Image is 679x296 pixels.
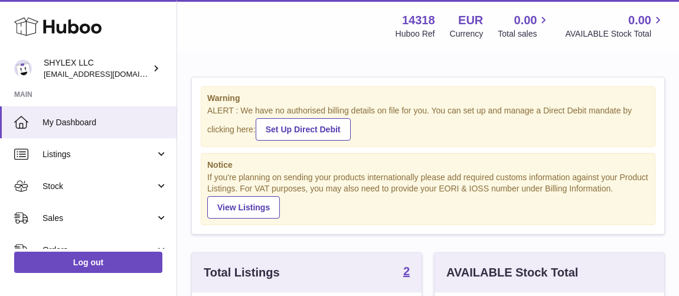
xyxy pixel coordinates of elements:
a: Set Up Direct Debit [256,118,351,141]
a: View Listings [207,196,280,219]
strong: 14318 [402,12,435,28]
span: Orders [43,245,155,256]
span: Sales [43,213,155,224]
div: Huboo Ref [396,28,435,40]
a: 2 [403,265,410,279]
div: Currency [450,28,484,40]
a: Log out [14,252,162,273]
h3: AVAILABLE Stock Total [446,265,578,281]
span: AVAILABLE Stock Total [565,28,665,40]
img: internalAdmin-14318@internal.huboo.com [14,60,32,77]
strong: 2 [403,265,410,277]
div: ALERT : We have no authorised billing details on file for you. You can set up and manage a Direct... [207,105,649,141]
span: My Dashboard [43,117,168,128]
strong: Warning [207,93,649,104]
span: 0.00 [514,12,537,28]
span: Stock [43,181,155,192]
span: Listings [43,149,155,160]
div: SHYLEX LLC [44,57,150,80]
a: 0.00 Total sales [498,12,550,40]
span: 0.00 [628,12,651,28]
h3: Total Listings [204,265,280,281]
a: 0.00 AVAILABLE Stock Total [565,12,665,40]
span: Total sales [498,28,550,40]
strong: Notice [207,160,649,171]
span: [EMAIL_ADDRESS][DOMAIN_NAME] [44,69,174,79]
div: If you're planning on sending your products internationally please add required customs informati... [207,172,649,218]
strong: EUR [458,12,483,28]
